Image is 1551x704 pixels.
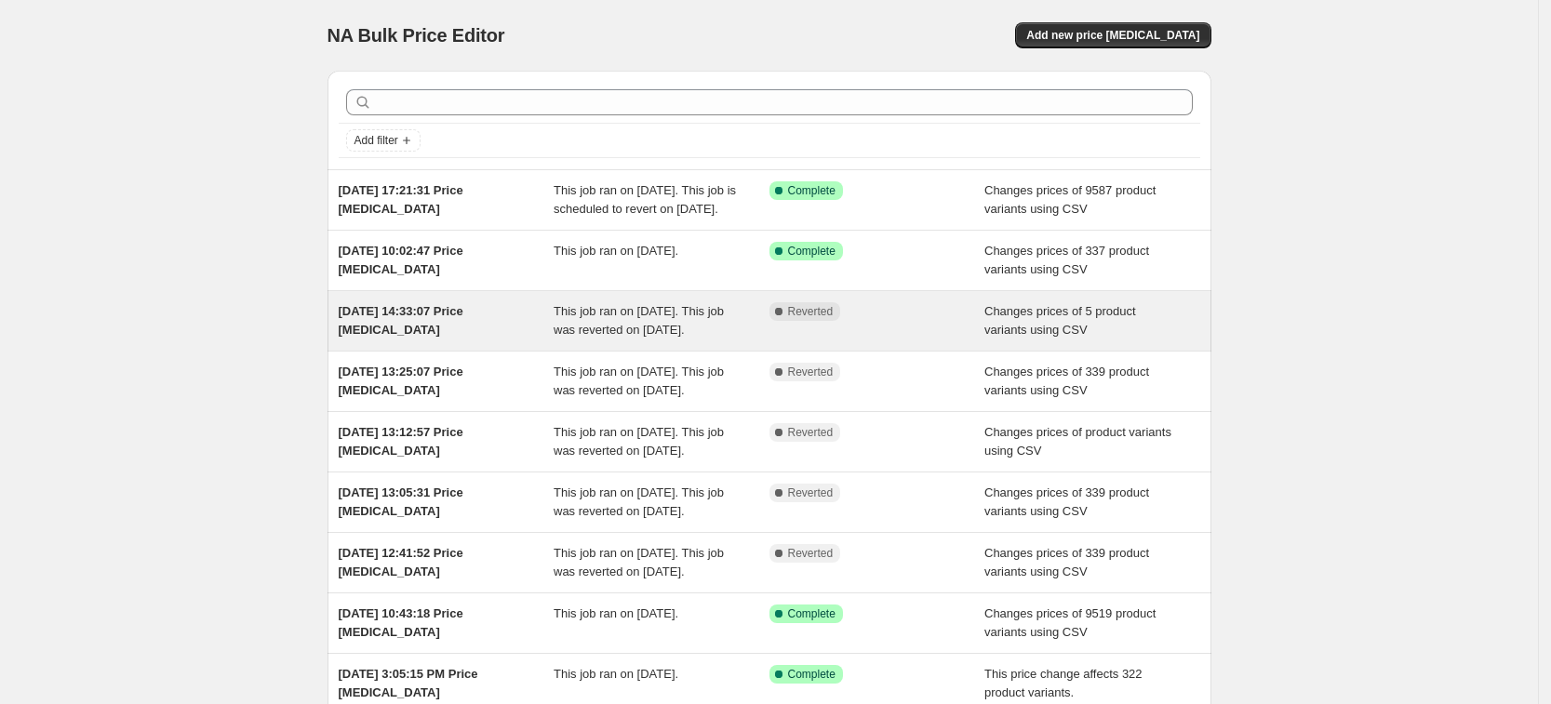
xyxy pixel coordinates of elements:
span: Complete [788,606,836,621]
span: This price change affects 322 product variants. [984,667,1143,699]
span: NA Bulk Price Editor [328,25,505,46]
span: This job ran on [DATE]. This job was reverted on [DATE]. [554,425,724,458]
span: Add new price [MEDICAL_DATA] [1026,28,1199,43]
span: [DATE] 13:12:57 Price [MEDICAL_DATA] [339,425,463,458]
span: Changes prices of 339 product variants using CSV [984,365,1149,397]
span: This job ran on [DATE]. This job was reverted on [DATE]. [554,485,724,518]
span: This job ran on [DATE]. This job is scheduled to revert on [DATE]. [554,183,736,216]
span: [DATE] 13:05:31 Price [MEDICAL_DATA] [339,485,463,518]
span: Complete [788,183,836,198]
span: This job ran on [DATE]. This job was reverted on [DATE]. [554,304,724,337]
span: Changes prices of 9587 product variants using CSV [984,183,1156,216]
span: Changes prices of 339 product variants using CSV [984,546,1149,578]
span: Reverted [788,365,834,379]
span: Changes prices of 337 product variants using CSV [984,244,1149,276]
span: This job ran on [DATE]. This job was reverted on [DATE]. [554,365,724,397]
span: Add filter [354,133,398,148]
span: Changes prices of 5 product variants using CSV [984,304,1136,337]
span: This job ran on [DATE]. This job was reverted on [DATE]. [554,546,724,578]
span: [DATE] 3:05:15 PM Price [MEDICAL_DATA] [339,667,478,699]
button: Add new price [MEDICAL_DATA] [1015,22,1210,48]
span: Changes prices of 9519 product variants using CSV [984,606,1156,639]
span: Complete [788,667,836,682]
span: [DATE] 13:25:07 Price [MEDICAL_DATA] [339,365,463,397]
span: [DATE] 10:02:47 Price [MEDICAL_DATA] [339,244,463,276]
span: Changes prices of 339 product variants using CSV [984,485,1149,518]
span: Reverted [788,485,834,500]
span: Changes prices of product variants using CSV [984,425,1171,458]
span: Reverted [788,304,834,319]
span: Complete [788,244,836,259]
button: Add filter [346,129,421,152]
span: [DATE] 17:21:31 Price [MEDICAL_DATA] [339,183,463,216]
span: [DATE] 10:43:18 Price [MEDICAL_DATA] [339,606,463,639]
span: This job ran on [DATE]. [554,667,678,681]
span: [DATE] 14:33:07 Price [MEDICAL_DATA] [339,304,463,337]
span: This job ran on [DATE]. [554,244,678,258]
span: [DATE] 12:41:52 Price [MEDICAL_DATA] [339,546,463,578]
span: Reverted [788,425,834,440]
span: This job ran on [DATE]. [554,606,678,620]
span: Reverted [788,546,834,561]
